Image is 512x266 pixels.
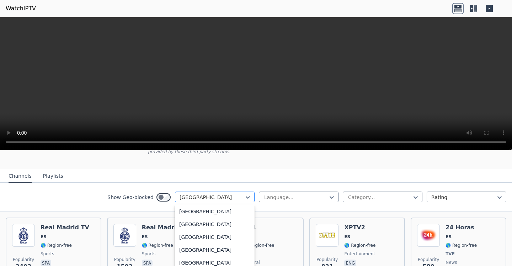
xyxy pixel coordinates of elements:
div: [GEOGRAPHIC_DATA] [175,218,255,231]
h6: La 1 [243,224,274,231]
img: Real Madrid TV [12,224,35,247]
span: sports [41,251,54,257]
label: Show Geo-blocked [107,194,154,201]
h6: Real Madrid TV [41,224,89,231]
span: ES [344,234,350,240]
span: news [446,260,457,265]
div: [GEOGRAPHIC_DATA] [175,231,255,244]
h6: 24 Horas [446,224,477,231]
img: XPTV2 [316,224,338,247]
button: Playlists [43,169,63,183]
span: 🌎 Region-free [243,242,274,248]
span: Popularity [316,257,338,262]
span: Popularity [114,257,135,262]
span: TVE [446,251,455,257]
span: ES [41,234,47,240]
span: entertainment [344,251,375,257]
span: Popularity [13,257,34,262]
h6: Real Madrid TV [142,224,191,231]
span: sports [142,251,155,257]
div: [GEOGRAPHIC_DATA] [175,205,255,218]
span: ES [446,234,452,240]
span: Popularity [418,257,439,262]
div: [GEOGRAPHIC_DATA] [175,244,255,256]
h6: XPTV2 [344,224,375,231]
a: WatchIPTV [6,4,36,13]
span: 🌎 Region-free [41,242,72,248]
button: Channels [9,169,32,183]
span: ES [142,234,148,240]
span: 🌎 Region-free [142,242,173,248]
img: 24 Horas [417,224,440,247]
span: 🌎 Region-free [344,242,375,248]
img: Real Madrid TV [113,224,136,247]
span: 🌎 Region-free [446,242,477,248]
